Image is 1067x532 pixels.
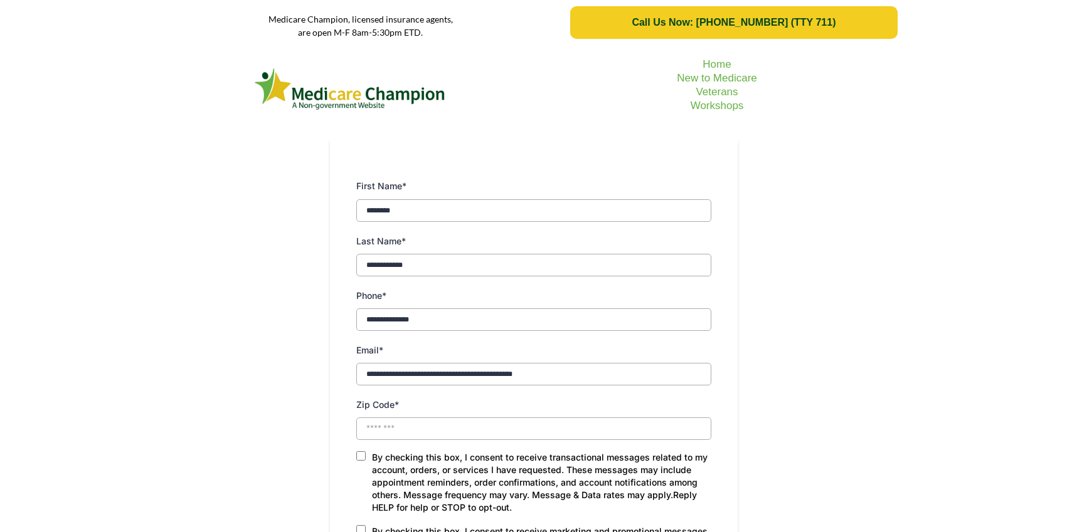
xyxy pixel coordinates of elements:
[356,178,406,194] label: First Name
[677,72,757,84] a: New to Medicare
[170,13,552,26] p: Medicare Champion, licensed insurance agents,
[632,17,836,28] span: Call Us Now: [PHONE_NUMBER] (TTY 711)
[356,342,383,358] label: Email
[356,288,386,303] label: Phone
[691,100,744,112] a: Workshops
[570,6,897,39] a: Call Us Now: 1-833-823-1990 (TTY 711)
[372,451,711,514] p: By checking this box, I consent to receive transactional messages related to my account, orders, ...
[703,58,731,70] a: Home
[696,86,738,98] a: Veterans
[356,397,399,412] label: Zip Code
[356,233,406,249] label: Last Name
[170,26,552,39] p: are open M-F 8am-5:30pm ETD.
